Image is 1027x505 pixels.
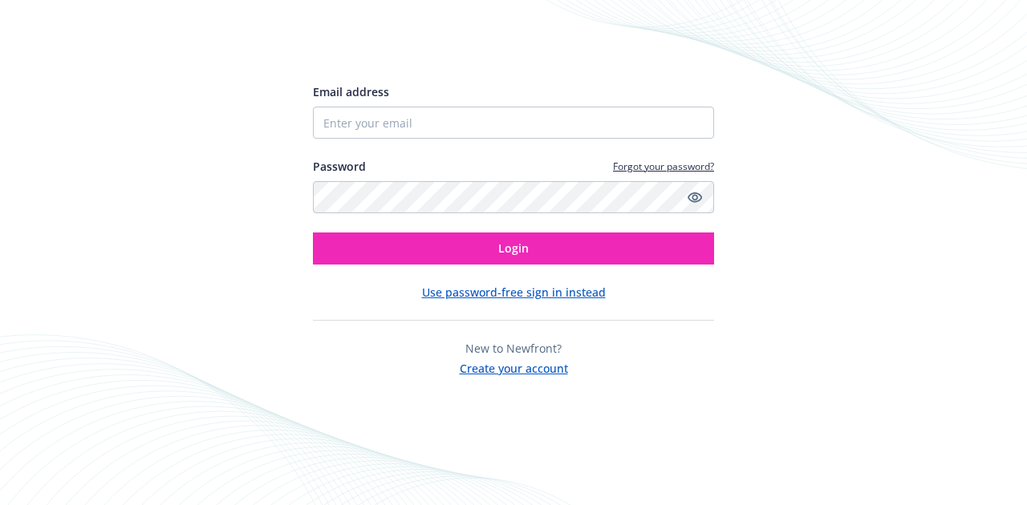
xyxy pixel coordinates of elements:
[313,158,366,175] label: Password
[313,181,714,213] input: Enter your password
[613,160,714,173] a: Forgot your password?
[460,357,568,377] button: Create your account
[313,26,465,54] img: Newfront logo
[685,188,704,207] a: Show password
[465,341,562,356] span: New to Newfront?
[498,240,529,256] span: Login
[313,232,714,265] button: Login
[313,84,389,99] span: Email address
[313,107,714,139] input: Enter your email
[422,284,606,301] button: Use password-free sign in instead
